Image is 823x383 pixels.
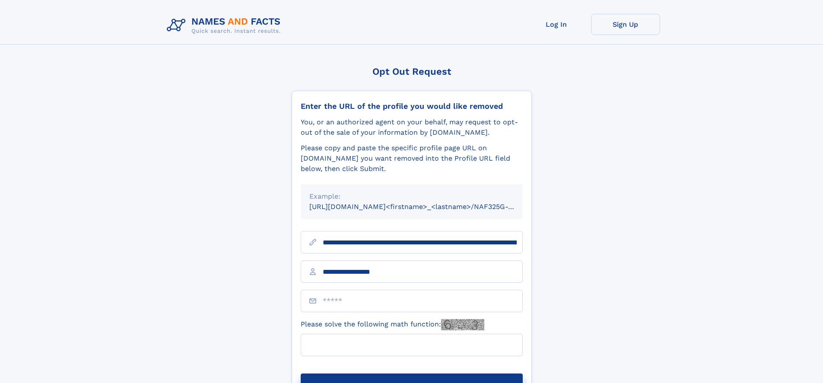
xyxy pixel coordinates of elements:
[292,66,532,77] div: Opt Out Request
[301,143,523,174] div: Please copy and paste the specific profile page URL on [DOMAIN_NAME] you want removed into the Pr...
[301,101,523,111] div: Enter the URL of the profile you would like removed
[591,14,660,35] a: Sign Up
[309,191,514,202] div: Example:
[522,14,591,35] a: Log In
[301,117,523,138] div: You, or an authorized agent on your behalf, may request to opt-out of the sale of your informatio...
[309,203,539,211] small: [URL][DOMAIN_NAME]<firstname>_<lastname>/NAF325G-xxxxxxxx
[163,14,288,37] img: Logo Names and Facts
[301,319,484,330] label: Please solve the following math function:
